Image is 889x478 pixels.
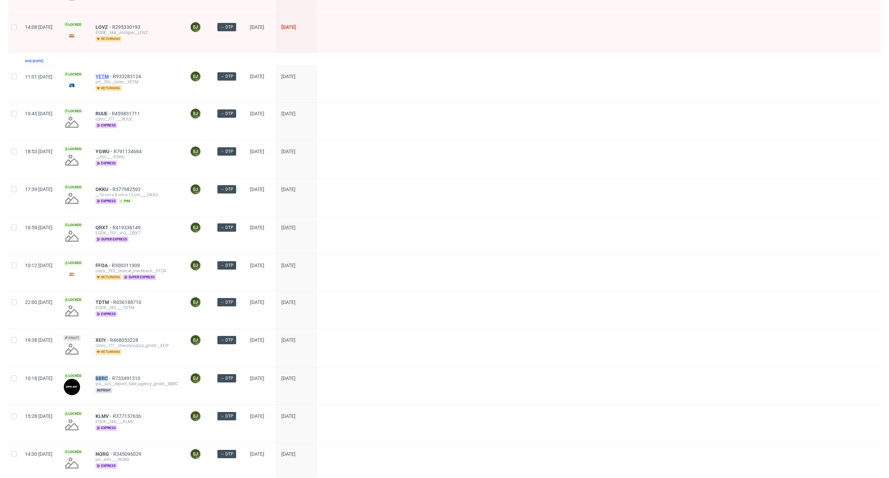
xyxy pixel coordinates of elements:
span: R295330193 [112,24,142,30]
img: no_design.png [64,228,80,245]
div: EGDK__f45____TDTM [95,305,179,311]
span: [DATE] [250,263,264,268]
span: express [95,463,117,469]
a: R468053228 [110,337,140,343]
a: R459831711 [112,111,141,116]
span: 10:18 [DATE] [25,376,52,381]
span: 11:01 [DATE] [25,74,52,80]
span: → DTP [220,299,233,305]
span: R377982593 [113,187,142,192]
a: OKKU [95,187,113,192]
span: → DTP [220,337,233,343]
span: express [95,311,117,317]
figcaption: EJ [191,223,200,232]
img: version_two_editor_design [64,270,80,279]
div: EGDK__f44__morgan__LOVZ [95,30,179,35]
span: Locked [64,146,83,152]
span: [DATE] [250,149,264,154]
span: [DATE] [281,187,296,192]
figcaption: EJ [191,184,200,194]
span: 19:38 [DATE] [25,337,52,343]
a: R036188710 [113,299,143,305]
div: prt__k90____NQRG [95,457,179,462]
span: [DATE] [281,451,296,457]
div: Due [DATE] [25,58,43,64]
span: FFOA [95,263,112,268]
span: 10:12 [DATE] [25,263,52,268]
figcaption: EJ [191,109,200,118]
img: no_design.png [64,114,80,131]
div: prt__f56__ripley__YETM [95,79,179,85]
img: version_two_editor_design [64,379,80,395]
span: R791134684 [114,149,143,154]
span: → DTP [220,148,233,155]
span: → DTP [220,451,233,457]
a: R345096029 [113,451,143,457]
span: 14:30 [DATE] [25,451,52,457]
span: → DTP [220,24,233,30]
figcaption: EJ [191,449,200,459]
span: 17:39 [DATE] [25,187,52,192]
a: YGWU [95,149,114,154]
span: Locked [64,108,83,114]
span: BBRC [95,376,112,381]
img: version_two_editor_design [64,31,80,40]
a: TDTM [95,299,113,305]
a: R300311909 [112,263,141,268]
figcaption: EJ [191,261,200,270]
a: R933283124 [113,74,142,79]
span: returning [95,274,122,280]
span: pim [118,198,132,204]
img: no_design.png [64,303,80,319]
figcaption: EJ [191,22,200,32]
span: [DATE] [281,24,296,30]
span: [DATE] [281,376,296,381]
a: NQRG [95,451,113,457]
span: [DATE] [250,451,264,457]
span: [DATE] [281,111,296,116]
div: __x50____YGWU [95,154,179,160]
span: → DTP [220,110,233,117]
a: LOVZ [95,24,112,30]
span: [DATE] [250,24,264,30]
span: [DATE] [250,111,264,116]
a: XEIY [95,337,110,343]
span: → DTP [220,224,233,231]
span: Locked [64,297,83,303]
span: [DATE] [250,225,264,230]
div: ostro__f71__thevalyoubox_gmbh__XEIY [95,343,179,348]
a: R377137636 [113,413,142,419]
span: Locked [64,449,83,455]
span: [DATE] [250,74,264,79]
img: version_two_editor_design [64,81,80,90]
span: R733491310 [112,376,142,381]
span: 14:08 [DATE] [25,24,52,30]
span: returning [95,349,122,355]
a: YETM [95,74,113,79]
span: returning [95,85,122,91]
a: R419336149 [113,225,142,230]
span: [DATE] [250,376,264,381]
span: [DATE] [281,74,296,79]
div: __16-cm-x-8-cm-x-12-cm____OKKU [95,192,179,198]
figcaption: EJ [191,72,200,81]
span: [DATE] [281,413,296,419]
span: [DATE] [281,263,296,268]
span: → DTP [220,186,233,192]
span: Locked [64,222,83,228]
span: Locked [64,72,83,77]
img: no_design.png [64,152,80,168]
span: Locked [64,260,83,266]
span: RUUE [95,111,112,116]
span: → DTP [220,413,233,419]
span: super express [123,274,156,280]
span: express [95,123,117,128]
